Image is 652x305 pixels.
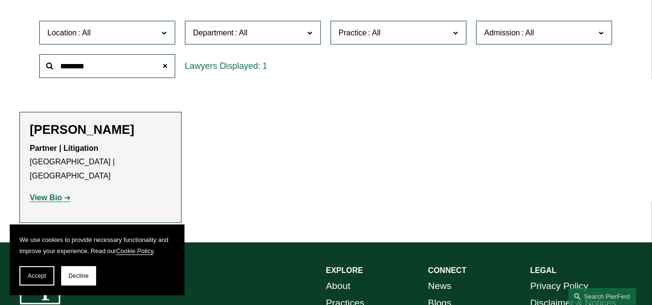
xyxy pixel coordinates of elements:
span: Department [193,29,234,37]
a: Privacy Policy [530,278,588,295]
p: We use cookies to provide necessary functionality and improve your experience. Read our . [19,234,175,257]
a: View Bio [30,193,70,202]
section: Cookie banner [10,225,184,295]
strong: CONNECT [428,266,467,274]
strong: Partner | Litigation [30,144,98,152]
span: Accept [28,273,46,279]
a: About [326,278,351,295]
button: Accept [19,266,54,286]
span: Admission [485,29,520,37]
span: Location [48,29,77,37]
span: Practice [339,29,367,37]
button: Decline [61,266,96,286]
strong: EXPLORE [326,266,363,274]
h2: [PERSON_NAME] [30,122,171,137]
a: News [428,278,451,295]
a: Cookie Policy [116,247,153,255]
span: 1 [263,61,267,71]
span: Decline [68,273,89,279]
a: Search this site [568,288,636,305]
strong: View Bio [30,193,62,202]
strong: LEGAL [530,266,556,274]
p: [GEOGRAPHIC_DATA] | [GEOGRAPHIC_DATA] [30,142,171,183]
